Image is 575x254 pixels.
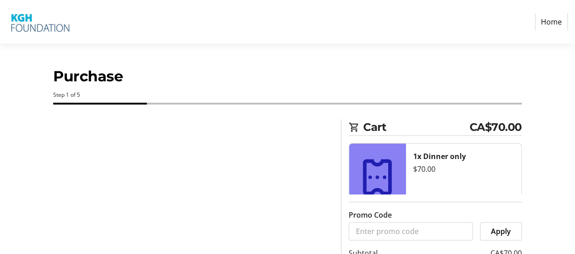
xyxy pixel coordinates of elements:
span: Apply [491,226,511,237]
h1: Purchase [53,65,521,87]
input: Enter promo code [349,222,473,240]
img: Kelowna General Hospital Foundation - UBC Southern Medical Program's Logo [7,4,72,40]
div: Step 1 of 5 [53,91,521,99]
strong: 1x Dinner only [413,151,466,161]
a: Home [535,13,568,30]
span: CA$70.00 [470,119,522,135]
div: $70.00 [413,164,514,174]
button: Apply [480,222,522,240]
label: Promo Code [349,209,392,220]
span: Cart [363,119,470,135]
